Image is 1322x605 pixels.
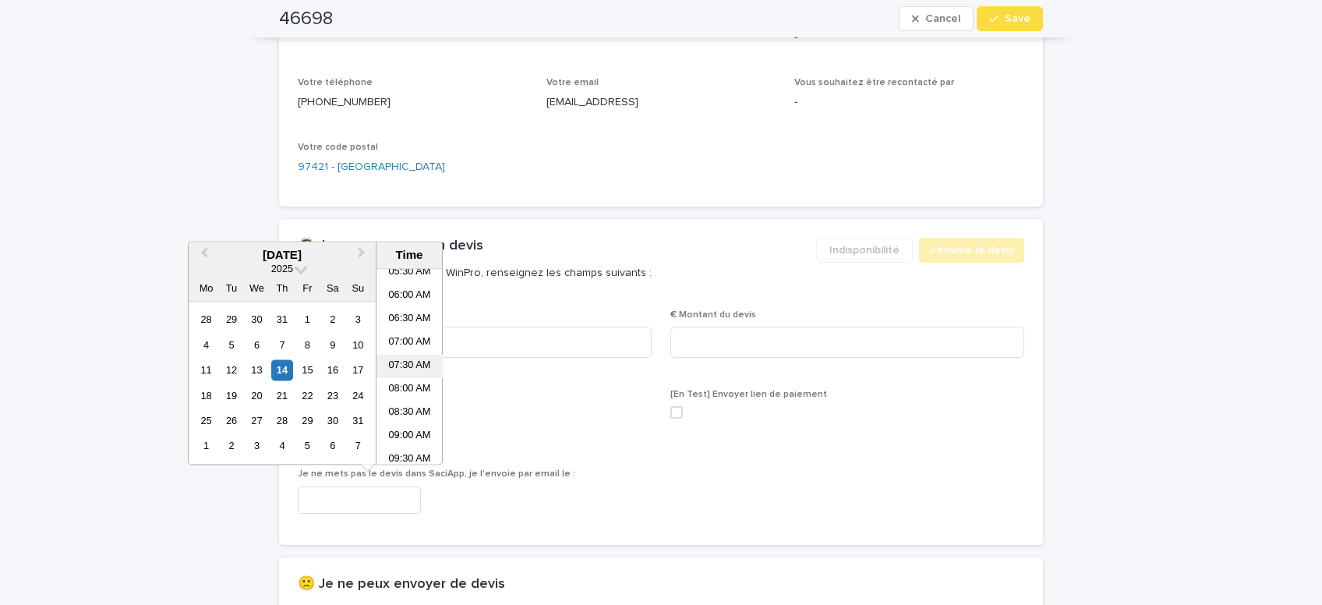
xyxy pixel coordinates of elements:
div: Choose Friday, 1 August 2025 [297,309,318,330]
div: Choose Friday, 5 September 2025 [297,436,318,457]
div: Choose Saturday, 6 September 2025 [322,436,343,457]
div: Choose Monday, 18 August 2025 [196,385,217,406]
p: - [794,30,1024,46]
div: Choose Monday, 28 July 2025 [196,309,217,330]
div: Choose Saturday, 9 August 2025 [322,334,343,356]
span: € Montant du devis [670,310,756,320]
div: Choose Sunday, 31 August 2025 [348,410,369,431]
div: Fr [297,278,318,299]
button: Next Month [351,243,376,268]
div: Choose Tuesday, 5 August 2025 [221,334,242,356]
div: Choose Monday, 25 August 2025 [196,410,217,431]
li: 09:00 AM [376,426,443,449]
div: Choose Thursday, 14 August 2025 [271,359,292,380]
button: Cancel [899,6,974,31]
button: Save [977,6,1043,31]
button: Previous Month [190,243,215,268]
div: Tu [221,278,242,299]
li: 06:30 AM [376,309,443,332]
div: Choose Monday, 1 September 2025 [196,436,217,457]
div: Choose Tuesday, 12 August 2025 [221,359,242,380]
div: Choose Saturday, 16 August 2025 [322,359,343,380]
p: [PHONE_NUMBER] [298,94,528,111]
div: Choose Saturday, 2 August 2025 [322,309,343,330]
li: 07:00 AM [376,332,443,356]
div: Choose Thursday, 4 September 2025 [271,436,292,457]
div: Choose Wednesday, 13 August 2025 [246,359,267,380]
div: Choose Friday, 15 August 2025 [297,359,318,380]
p: Après avoir créé le devis sur WinPro, renseignez les champs suivants : [298,266,804,280]
span: Indisponibilité [829,242,900,258]
li: 08:30 AM [376,402,443,426]
div: Sa [322,278,343,299]
div: Choose Sunday, 10 August 2025 [348,334,369,356]
span: Vous souhaitez être recontacté par [794,78,954,87]
div: We [246,278,267,299]
div: Choose Sunday, 7 September 2025 [348,436,369,457]
h2: 46698 [279,8,333,30]
div: Choose Friday, 8 August 2025 [297,334,318,356]
button: Indisponibilité [816,238,913,263]
span: Save [1005,13,1030,24]
li: 05:30 AM [376,262,443,285]
div: Choose Sunday, 3 August 2025 [348,309,369,330]
div: Choose Tuesday, 19 August 2025 [221,385,242,406]
span: J'envoie le devis [929,242,1014,258]
li: 07:30 AM [376,356,443,379]
div: Choose Monday, 4 August 2025 [196,334,217,356]
div: Time [380,248,438,262]
span: Votre email [546,78,599,87]
div: Choose Thursday, 28 August 2025 [271,410,292,431]
li: 09:30 AM [376,449,443,472]
p: - [794,94,1024,111]
div: Choose Wednesday, 3 September 2025 [246,436,267,457]
div: [DATE] [189,248,376,262]
span: Votre téléphone [298,78,373,87]
li: 08:00 AM [376,379,443,402]
div: Choose Thursday, 21 August 2025 [271,385,292,406]
div: Choose Thursday, 31 July 2025 [271,309,292,330]
div: Choose Tuesday, 2 September 2025 [221,436,242,457]
div: Choose Wednesday, 6 August 2025 [246,334,267,356]
span: Votre code postal [298,143,378,152]
a: 97421 - [GEOGRAPHIC_DATA] [298,159,445,175]
p: [EMAIL_ADDRESS] [546,94,776,111]
div: Choose Wednesday, 20 August 2025 [246,385,267,406]
div: Choose Tuesday, 29 July 2025 [221,309,242,330]
div: Mo [196,278,217,299]
li: 06:00 AM [376,285,443,309]
div: Choose Wednesday, 30 July 2025 [246,309,267,330]
div: Choose Saturday, 23 August 2025 [322,385,343,406]
div: Choose Thursday, 7 August 2025 [271,334,292,356]
span: Cancel [925,13,960,24]
div: Choose Sunday, 17 August 2025 [348,359,369,380]
div: Su [348,278,369,299]
div: Choose Wednesday, 27 August 2025 [246,410,267,431]
span: 2025 [271,264,293,275]
div: Choose Monday, 11 August 2025 [196,359,217,380]
button: J'envoie le devis [919,238,1024,263]
div: month 2025-08 [193,307,370,459]
div: Choose Friday, 29 August 2025 [297,410,318,431]
div: Choose Friday, 22 August 2025 [297,385,318,406]
span: [En Test] Envoyer lien de paiement [670,390,827,399]
div: Choose Tuesday, 26 August 2025 [221,410,242,431]
div: Th [271,278,292,299]
h2: 👩‍🚀 Je peux envoyer un devis [298,238,483,255]
div: Choose Saturday, 30 August 2025 [322,410,343,431]
h2: 🙁 Je ne peux envoyer de devis [298,576,505,593]
div: Choose Sunday, 24 August 2025 [348,385,369,406]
